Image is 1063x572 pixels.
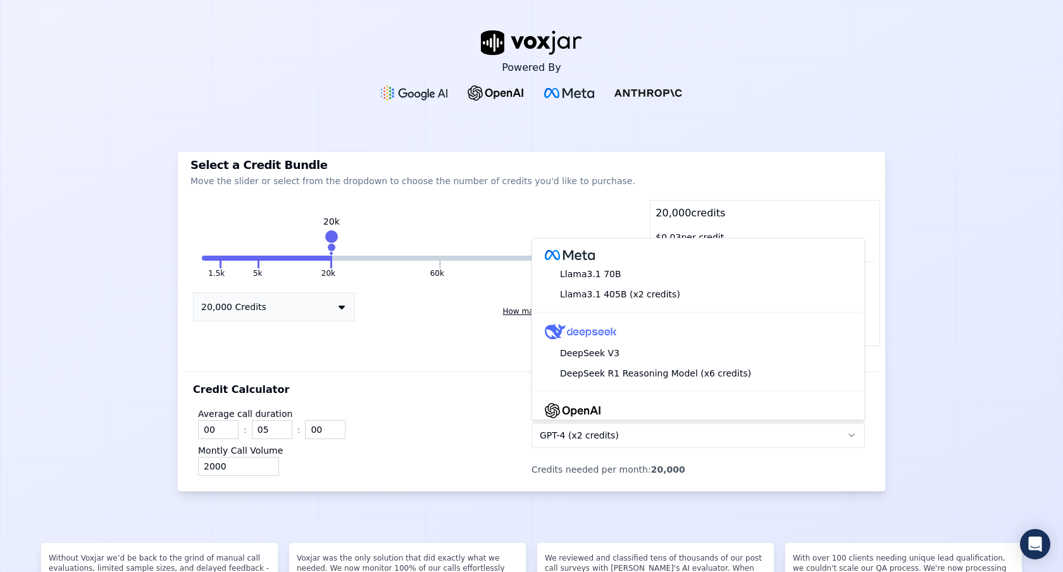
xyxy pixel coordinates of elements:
button: 1.5k [202,256,220,261]
p: Move the slider or select from the dropdown to choose the number of credits you'd like to purchase. [190,175,873,187]
div: 20,000 credits [650,201,880,226]
h3: Select a Credit Bundle [190,159,873,171]
button: 20k [259,256,331,261]
img: Meta Logo [544,88,594,98]
label: Average call duration [198,409,292,419]
button: 150k [441,256,619,261]
div: DeepSeek V3 [540,343,857,363]
button: 1.5k [208,268,225,278]
button: 20,000 Credits [193,292,355,321]
button: 60k [332,256,439,261]
span: : [244,423,247,436]
img: voxjar logo [481,30,582,55]
p: Powered By [502,60,561,75]
button: 5k [253,268,263,278]
button: 5k [221,256,257,261]
span: GPT-4 (x2 credits) [540,429,619,442]
button: 60k [430,268,444,278]
img: Google gemini Logo [381,85,448,101]
div: DeepSeek R1 Reasoning Model (x6 credits) [540,363,857,383]
p: Credit Calculator [193,382,289,397]
div: Llama3.1 405B (x2 credits) [540,284,857,304]
img: OpenAI Logo [468,85,524,101]
span: 20,000 [651,464,685,475]
p: Credits needed per month: [531,463,865,476]
div: $ 0.03 per credit [650,226,880,259]
div: Open Intercom Messenger [1020,529,1050,559]
button: How many credits do you need? [497,301,630,321]
span: : [297,423,301,436]
label: Montly Call Volume [198,445,283,456]
button: 20k [321,268,335,278]
div: 20k [323,215,340,228]
div: Llama3.1 70B [540,264,857,284]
